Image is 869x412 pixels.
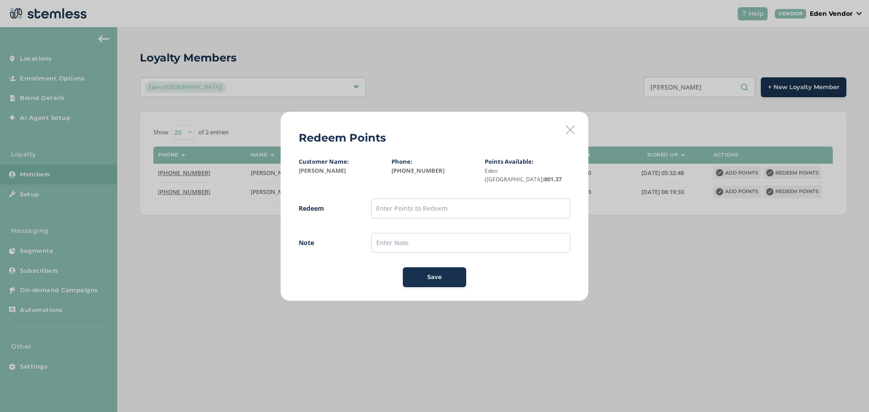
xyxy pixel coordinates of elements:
h2: Redeem Points [299,130,386,146]
label: [PHONE_NUMBER] [392,166,477,175]
span: Save [427,273,442,282]
input: Enter Note [371,233,570,253]
input: Enter Points to Redeem [371,199,570,218]
label: [PERSON_NAME] [299,166,384,175]
iframe: Chat Widget [824,369,869,412]
button: Save [403,267,466,287]
label: Redeem [299,204,353,213]
label: Note [299,238,353,247]
small: Eden ([GEOGRAPHIC_DATA]) [485,167,544,184]
label: 801.37 [485,166,570,184]
label: Customer Name: [299,157,349,166]
label: Points Available: [485,157,534,166]
label: Phone: [392,157,412,166]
